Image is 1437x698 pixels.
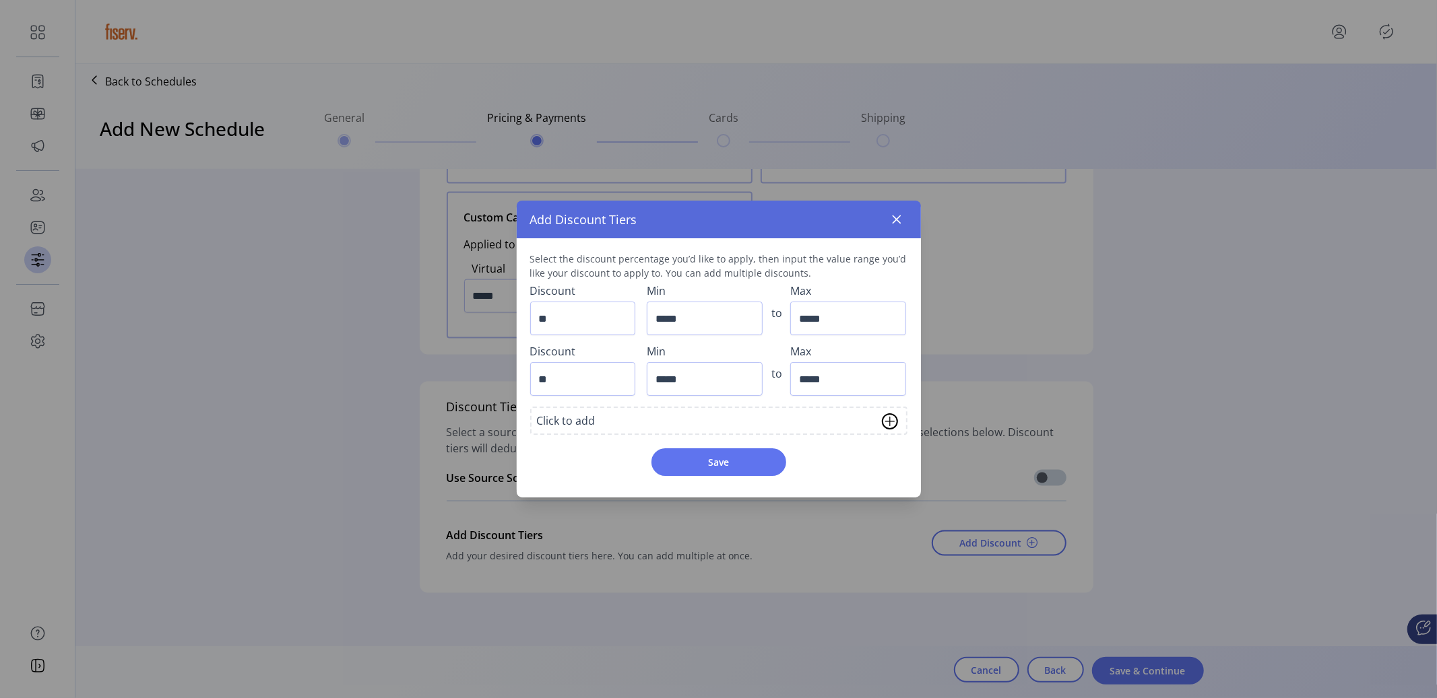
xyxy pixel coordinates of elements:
label: Max [790,283,811,298]
button: Save [651,448,786,476]
span: Select the discount percentage you’d like to apply, then input the value range you’d like your di... [530,252,907,280]
span: Save [669,455,769,469]
label: Min [647,283,666,298]
label: Min [647,344,666,359]
label: Discount [530,344,576,359]
img: add.svg [882,413,898,429]
span: to [771,300,782,321]
span: to [771,360,782,382]
div: Click to add [537,413,596,429]
label: Discount [530,283,576,298]
span: Add Discount Tiers [530,211,637,229]
label: Max [790,344,811,359]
